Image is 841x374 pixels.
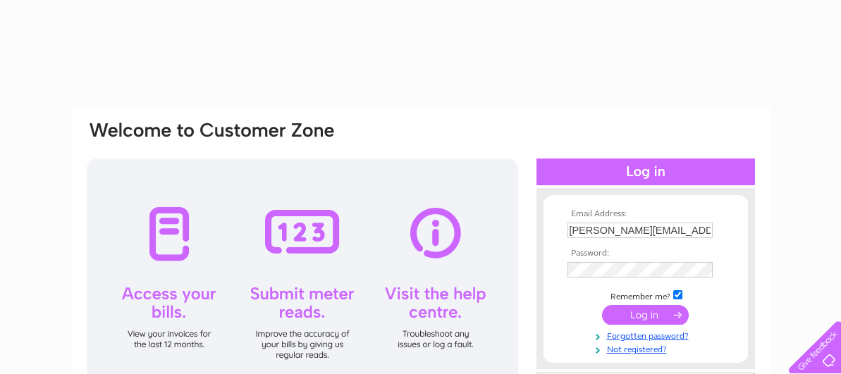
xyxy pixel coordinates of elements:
input: Submit [602,305,689,325]
th: Email Address: [564,209,728,219]
a: Not registered? [567,342,728,355]
td: Remember me? [564,288,728,302]
th: Password: [564,249,728,258]
a: Forgotten password? [567,328,728,342]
